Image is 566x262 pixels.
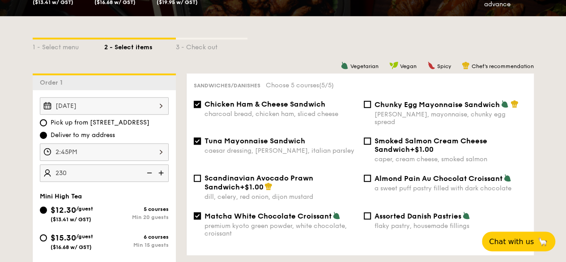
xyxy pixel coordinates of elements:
input: Number of guests [40,164,169,182]
span: Assorted Danish Pastries [374,212,461,220]
img: icon-reduce.1d2dbef1.svg [142,164,155,181]
span: Chunky Egg Mayonnaise Sandwich [374,100,500,109]
span: Order 1 [40,79,66,86]
span: (5/5) [319,82,334,89]
span: Almond Pain Au Chocolat Croissant [374,174,502,183]
img: icon-vegetarian.fe4039eb.svg [340,61,349,69]
span: Tuna Mayonnaise Sandwich [204,137,305,145]
span: Sandwiches/Danishes [194,82,260,89]
span: Spicy [437,63,451,69]
input: Event date [40,97,169,115]
div: Min 20 guests [104,214,169,220]
img: icon-chef-hat.a58ddaea.svg [264,182,272,190]
input: Smoked Salmon Cream Cheese Sandwich+$1.00caper, cream cheese, smoked salmon [364,137,371,145]
span: Deliver to my address [51,131,115,140]
input: Event time [40,143,169,161]
div: 6 courses [104,234,169,240]
span: Smoked Salmon Cream Cheese Sandwich [374,137,487,154]
input: Tuna Mayonnaise Sandwichcaesar dressing, [PERSON_NAME], italian parsley [194,137,201,145]
span: Vegetarian [350,63,379,69]
span: +$1.00 [410,145,434,154]
input: Chicken Ham & Cheese Sandwichcharcoal bread, chicken ham, sliced cheese [194,101,201,108]
div: flaky pastry, housemade fillings [374,222,527,230]
span: ($13.41 w/ GST) [51,216,91,223]
span: /guest [76,206,93,212]
img: icon-vegetarian.fe4039eb.svg [503,174,511,182]
input: Almond Pain Au Chocolat Croissanta sweet puff pastry filled with dark chocolate [364,175,371,182]
div: 1 - Select menu [33,39,104,52]
input: $12.30/guest($13.41 w/ GST)5 coursesMin 20 guests [40,206,47,214]
div: [PERSON_NAME], mayonnaise, chunky egg spread [374,111,527,126]
button: Chat with us🦙 [482,232,555,251]
div: 5 courses [104,206,169,212]
span: 🦙 [537,236,548,247]
div: Min 15 guests [104,242,169,248]
span: Chicken Ham & Cheese Sandwich [204,100,325,108]
span: Chef's recommendation [472,63,534,69]
div: 3 - Check out [176,39,247,52]
input: Matcha White Chocolate Croissantpremium kyoto green powder, white chocolate, croissant [194,212,201,219]
img: icon-spicy.37a8142b.svg [427,61,435,69]
img: icon-vegan.f8ff3823.svg [389,61,398,69]
span: +$1.00 [240,183,264,191]
input: Assorted Danish Pastriesflaky pastry, housemade fillings [364,212,371,219]
img: icon-chef-hat.a58ddaea.svg [511,100,519,108]
span: Mini High Tea [40,193,82,200]
img: icon-add.58712e84.svg [155,164,169,181]
input: Deliver to my address [40,132,47,139]
span: $15.30 [51,233,76,243]
div: 2 - Select items [104,39,176,52]
div: caesar dressing, [PERSON_NAME], italian parsley [204,147,357,155]
img: icon-chef-hat.a58ddaea.svg [462,61,470,69]
img: icon-vegetarian.fe4039eb.svg [332,211,340,219]
span: $12.30 [51,205,76,215]
input: Pick up from [STREET_ADDRESS] [40,119,47,126]
span: Matcha White Chocolate Croissant [204,212,332,220]
input: Chunky Egg Mayonnaise Sandwich[PERSON_NAME], mayonnaise, chunky egg spread [364,101,371,108]
div: charcoal bread, chicken ham, sliced cheese [204,110,357,118]
div: a sweet puff pastry filled with dark chocolate [374,185,527,192]
span: ($16.68 w/ GST) [51,244,92,250]
span: Chat with us [489,237,534,246]
div: dill, celery, red onion, dijon mustard [204,193,357,201]
img: icon-vegetarian.fe4039eb.svg [501,100,509,108]
span: Vegan [400,63,417,69]
div: caper, cream cheese, smoked salmon [374,155,527,163]
span: Choose 5 courses [266,82,334,89]
span: Scandinavian Avocado Prawn Sandwich [204,174,313,191]
span: /guest [76,233,93,240]
span: Pick up from [STREET_ADDRESS] [51,118,149,127]
div: premium kyoto green powder, white chocolate, croissant [204,222,357,237]
img: icon-vegetarian.fe4039eb.svg [462,211,470,219]
input: $15.30/guest($16.68 w/ GST)6 coursesMin 15 guests [40,234,47,241]
input: Scandinavian Avocado Prawn Sandwich+$1.00dill, celery, red onion, dijon mustard [194,175,201,182]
